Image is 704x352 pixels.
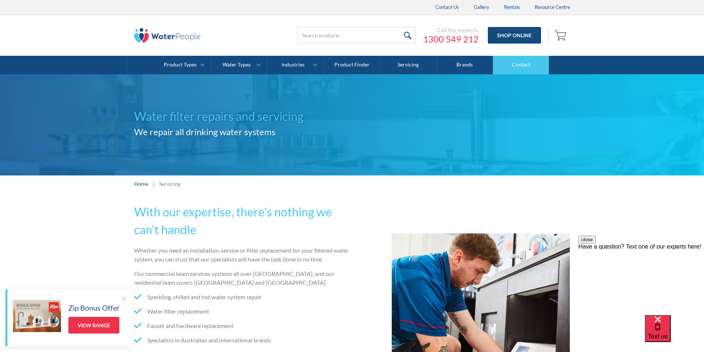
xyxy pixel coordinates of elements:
[134,180,148,188] a: Home
[134,336,349,345] li: Specialists in Australian and international brands
[134,307,349,316] li: Water filter replacement
[134,203,349,239] h2: With our expertise, there’s nothing we can’t handle
[268,56,323,74] a: Industries
[13,300,61,332] img: Zip Bonus Offer
[493,56,549,74] a: Contact
[134,269,349,287] p: Our commercial team services systems all over [GEOGRAPHIC_DATA], and our residential team covers ...
[134,28,201,43] img: The Water People
[134,246,349,264] p: Whether you need an installation, service or filter replacement for your filtered water system, y...
[554,29,568,41] img: shopping cart
[578,236,704,324] iframe: podium webchat widget prompt
[488,27,541,44] a: Shop Online
[211,56,267,74] a: Water Types
[282,62,305,68] div: Industries
[324,56,380,74] a: Product Finder
[423,34,479,45] a: 1300 549 212
[437,56,493,74] a: Brands
[134,321,349,330] li: Faucet and hardware replacement
[645,315,704,352] iframe: podium webchat widget bubble
[164,62,197,68] div: Product Types
[380,56,436,74] a: Servicing
[134,293,349,301] li: Sparkling, chilled and hot water system repair
[222,62,251,68] div: Water Types
[152,179,156,188] div: |
[134,107,352,125] h1: Water filter repairs and servicing
[159,180,180,188] div: Servicing
[423,26,479,34] div: Call the experts
[68,302,120,313] h5: Zip Bonus Offer
[297,27,416,44] input: Search products
[68,317,119,334] a: View Range
[155,56,211,74] a: Product Types
[134,125,352,139] h2: We repair all drinking water systems
[552,27,570,44] a: Open empty cart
